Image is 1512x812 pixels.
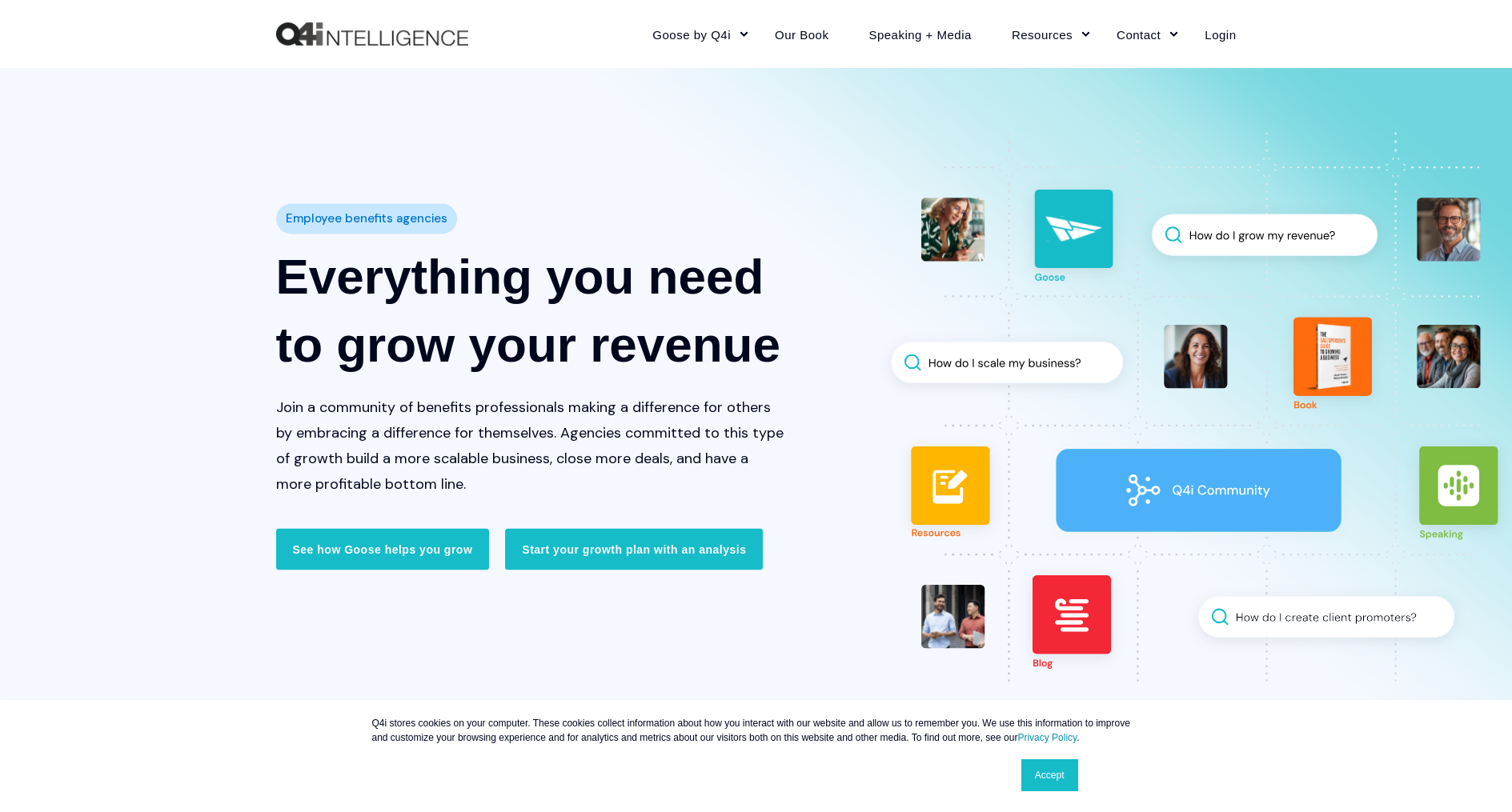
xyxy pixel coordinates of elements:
[505,529,763,570] a: Start your growth plan with an analysis
[1017,732,1077,743] a: Privacy Policy
[276,22,468,46] a: Back to Home
[276,242,785,378] h1: Everything you need to grow your revenue
[276,529,490,570] a: See how Goose helps you grow
[1021,759,1078,791] a: Accept
[372,716,1141,745] p: Q4i stores cookies on your computer. These cookies collect information about how you interact wit...
[286,207,447,230] span: Employee benefits agencies
[276,22,468,46] img: Q4intelligence, LLC logo
[276,394,785,497] p: Join a community of benefits professionals making a difference for others by embracing a differen...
